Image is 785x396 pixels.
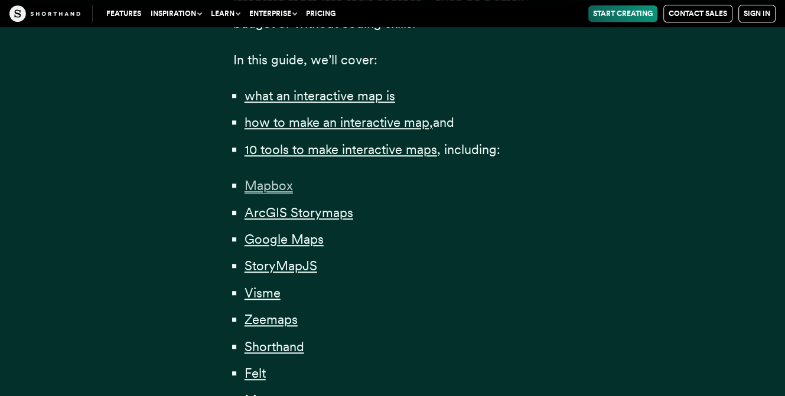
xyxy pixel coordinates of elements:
[245,178,293,193] a: Mapbox
[102,5,146,22] a: Features
[245,178,293,194] span: Mapbox
[146,5,206,22] button: Inspiration
[245,365,266,381] a: Felt
[233,52,377,67] span: In this guide, we’ll cover:
[245,312,298,327] a: Zeemaps
[245,258,317,273] a: StoryMapJS
[301,5,340,22] a: Pricing
[9,5,80,22] img: The Craft
[245,142,437,157] a: 10 tools to make interactive maps
[437,142,500,157] span: , including:
[245,339,304,354] a: Shorthand
[245,231,324,247] a: Google Maps
[433,114,454,130] span: and
[245,285,281,300] a: Visme
[245,205,353,220] a: ArcGIS Storymaps
[245,114,433,130] a: how to make an interactive map,
[245,5,301,22] button: Enterprise
[206,5,245,22] button: Learn
[588,5,657,22] a: Start Creating
[663,5,732,22] a: Contact Sales
[738,5,776,22] a: Sign in
[245,88,395,103] a: what an interactive map is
